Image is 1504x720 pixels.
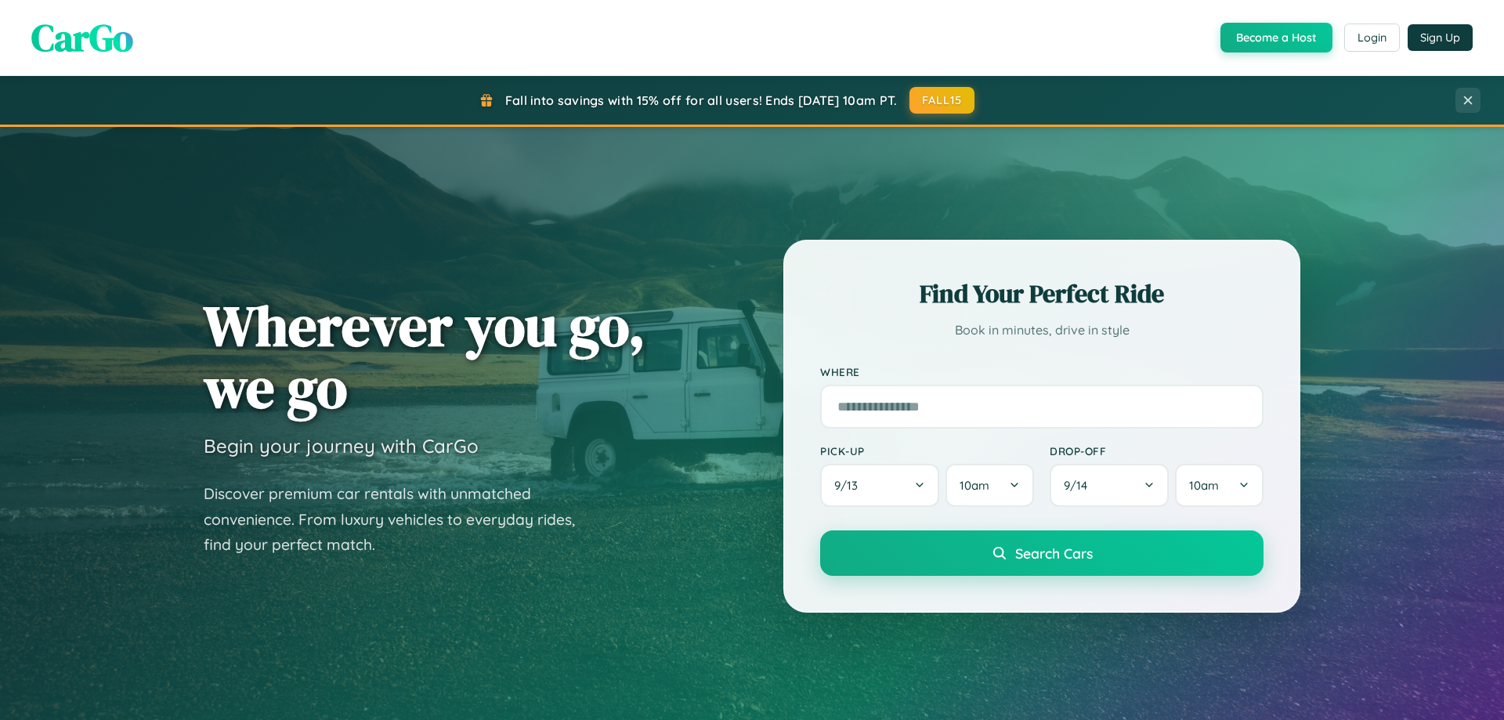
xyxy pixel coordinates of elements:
[820,277,1264,311] h2: Find Your Perfect Ride
[820,464,939,507] button: 9/13
[1189,478,1219,493] span: 10am
[945,464,1034,507] button: 10am
[820,530,1264,576] button: Search Cars
[909,87,975,114] button: FALL15
[820,365,1264,378] label: Where
[1015,545,1093,562] span: Search Cars
[1408,24,1473,51] button: Sign Up
[204,434,479,458] h3: Begin your journey with CarGo
[820,319,1264,342] p: Book in minutes, drive in style
[1064,478,1095,493] span: 9 / 14
[505,92,898,108] span: Fall into savings with 15% off for all users! Ends [DATE] 10am PT.
[1220,23,1332,52] button: Become a Host
[31,12,133,63] span: CarGo
[960,478,989,493] span: 10am
[1175,464,1264,507] button: 10am
[1344,24,1400,52] button: Login
[204,295,645,418] h1: Wherever you go, we go
[1050,464,1169,507] button: 9/14
[820,444,1034,458] label: Pick-up
[1050,444,1264,458] label: Drop-off
[834,478,866,493] span: 9 / 13
[204,481,595,558] p: Discover premium car rentals with unmatched convenience. From luxury vehicles to everyday rides, ...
